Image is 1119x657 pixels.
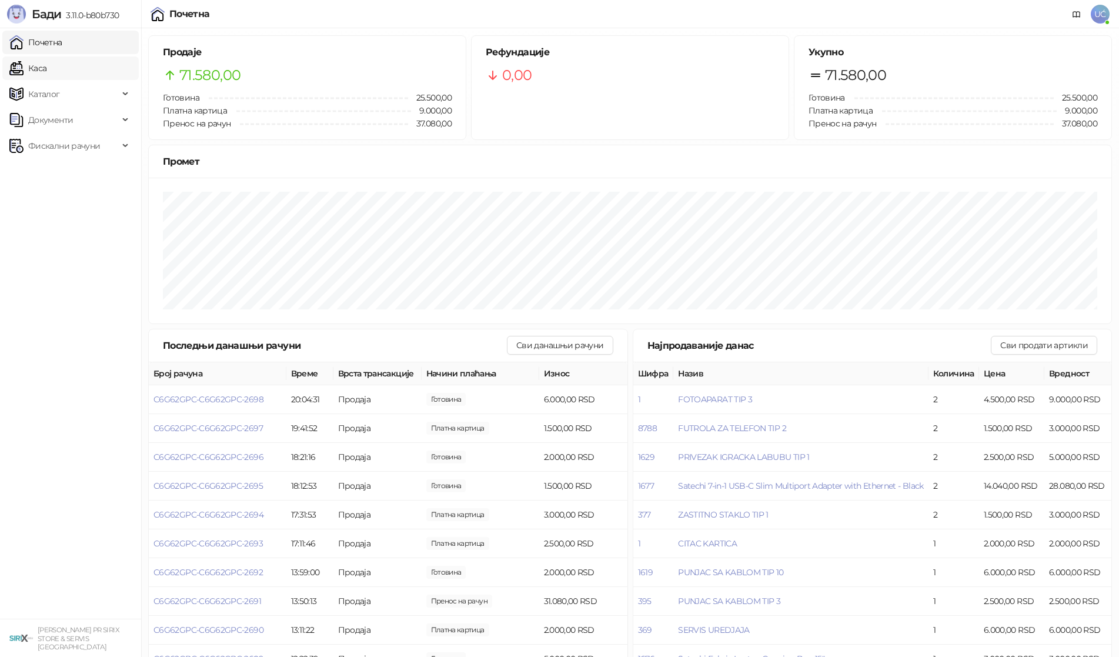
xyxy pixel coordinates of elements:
[539,472,627,501] td: 1.500,00 RSD
[28,82,60,106] span: Каталог
[1054,91,1097,104] span: 25.500,00
[979,558,1044,587] td: 6.000,00 RSD
[163,118,231,129] span: Пренос на рачун
[333,587,422,616] td: Продаја
[1044,385,1111,414] td: 9.000,00 RSD
[426,537,489,550] span: 2.500,00
[153,538,263,549] button: C6G62GPC-C6G62GPC-2693
[426,451,466,463] span: 2.000,00
[486,45,774,59] h5: Рефундације
[38,626,119,651] small: [PERSON_NAME] PR SIRIX STORE & SERVIS [GEOGRAPHIC_DATA]
[507,336,613,355] button: Сви данашњи рачуни
[286,501,333,529] td: 17:31:53
[633,362,674,385] th: Шифра
[426,479,466,492] span: 1.500,00
[678,452,809,462] button: PRIVEZAK IGRACKA LABUBU TIP 1
[1044,414,1111,443] td: 3.000,00 RSD
[673,362,928,385] th: Назив
[539,362,627,385] th: Износ
[286,385,333,414] td: 20:04:31
[153,394,263,405] button: C6G62GPC-C6G62GPC-2698
[678,423,786,433] span: FUTROLA ZA TELEFON TIP 2
[678,625,749,635] button: SERVIS UREDJAJA
[638,625,652,635] button: 369
[426,422,489,435] span: 1.500,00
[539,443,627,472] td: 2.000,00 RSD
[286,558,333,587] td: 13:59:00
[638,538,640,549] button: 1
[1044,362,1111,385] th: Вредност
[153,625,263,635] button: C6G62GPC-C6G62GPC-2690
[153,452,263,462] button: C6G62GPC-C6G62GPC-2696
[809,92,845,103] span: Готовина
[539,414,627,443] td: 1.500,00 RSD
[809,45,1097,59] h5: Укупно
[408,117,452,130] span: 37.080,00
[153,423,263,433] button: C6G62GPC-C6G62GPC-2697
[979,529,1044,558] td: 2.000,00 RSD
[408,91,452,104] span: 25.500,00
[422,362,539,385] th: Начини плаћања
[678,538,737,549] button: CITAC KARTICA
[286,362,333,385] th: Време
[678,596,780,606] button: PUNJAC SA KABLOM TIP 3
[928,616,979,645] td: 1
[928,587,979,616] td: 1
[539,587,627,616] td: 31.080,00 RSD
[1057,104,1097,117] span: 9.000,00
[928,414,979,443] td: 2
[9,56,46,80] a: Каса
[163,338,507,353] div: Последњи данашњи рачуни
[825,64,886,86] span: 71.580,00
[678,509,769,520] span: ZASTITNO STAKLO TIP 1
[333,443,422,472] td: Продаја
[163,105,227,116] span: Платна картица
[1044,529,1111,558] td: 2.000,00 RSD
[638,567,653,578] button: 1619
[928,558,979,587] td: 1
[28,108,73,132] span: Документи
[149,362,286,385] th: Број рачуна
[678,394,752,405] button: FOTOAPARAT TIP 3
[426,508,489,521] span: 3.000,00
[179,64,240,86] span: 71.580,00
[678,567,783,578] button: PUNJAC SA KABLOM TIP 10
[638,452,654,462] button: 1629
[333,362,422,385] th: Врста трансакције
[153,509,263,520] button: C6G62GPC-C6G62GPC-2694
[638,596,652,606] button: 395
[928,443,979,472] td: 2
[153,567,263,578] button: C6G62GPC-C6G62GPC-2692
[333,472,422,501] td: Продаја
[678,481,923,491] button: Satechi 7-in-1 USB-C Slim Multiport Adapter with Ethernet - Black
[411,104,452,117] span: 9.000,00
[1091,5,1110,24] span: UĆ
[333,558,422,587] td: Продаја
[502,64,532,86] span: 0,00
[928,472,979,501] td: 2
[163,92,199,103] span: Готовина
[979,385,1044,414] td: 4.500,00 RSD
[928,501,979,529] td: 2
[153,481,263,491] button: C6G62GPC-C6G62GPC-2695
[809,105,873,116] span: Платна картица
[28,134,100,158] span: Фискални рачуни
[1044,616,1111,645] td: 6.000,00 RSD
[169,9,210,19] div: Почетна
[286,616,333,645] td: 13:11:22
[163,45,452,59] h5: Продаје
[153,596,261,606] button: C6G62GPC-C6G62GPC-2691
[1054,117,1097,130] span: 37.080,00
[426,623,489,636] span: 2.000,00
